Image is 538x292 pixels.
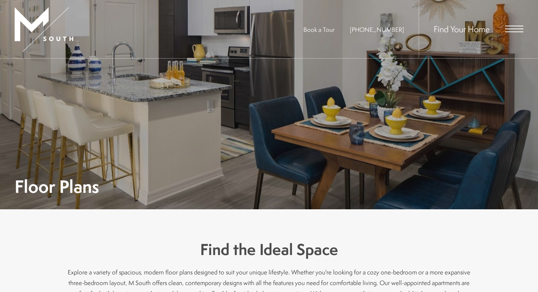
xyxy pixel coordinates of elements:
[15,178,99,195] h1: Floor Plans
[350,25,404,34] a: Call Us at 813-570-8014
[350,25,404,34] span: [PHONE_NUMBER]
[303,25,335,34] a: Book a Tour
[434,23,490,35] a: Find Your Home
[68,239,470,261] h3: Find the Ideal Space
[15,7,73,51] img: MSouth
[505,26,523,32] button: Open Menu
